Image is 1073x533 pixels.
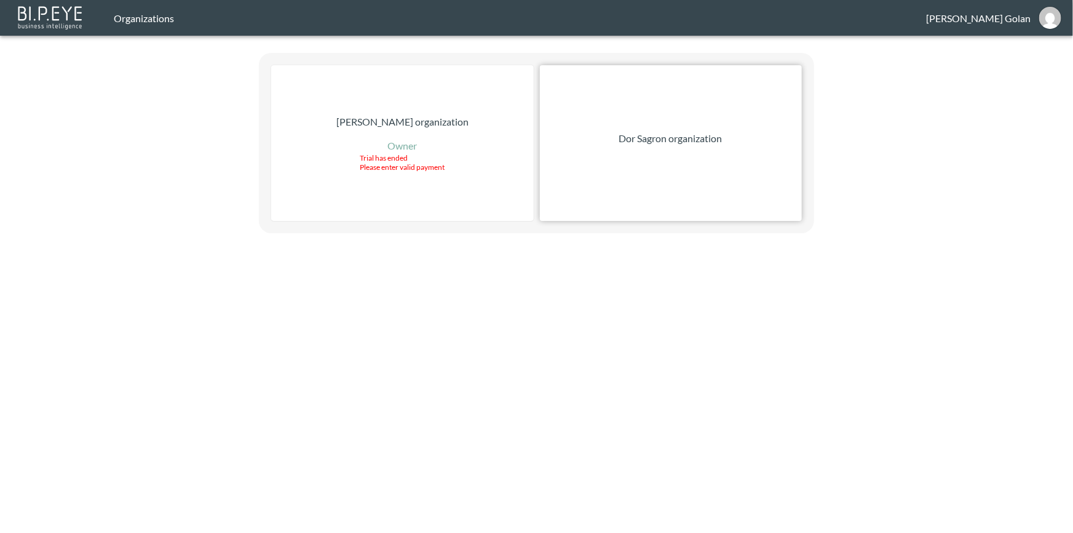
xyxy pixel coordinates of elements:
[1039,7,1061,29] img: b60eb1e829f882aa23219c725e57e04d
[926,12,1031,24] div: [PERSON_NAME] Golan
[1031,3,1070,33] button: amir@ibi.co.il
[387,138,417,153] p: Owner
[336,114,469,129] p: [PERSON_NAME] organization
[114,12,926,24] div: Organizations
[15,3,86,31] img: bipeye-logo
[619,131,723,146] p: Dor Sagron organization
[360,153,445,172] div: Trial has ended Please enter valid payment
